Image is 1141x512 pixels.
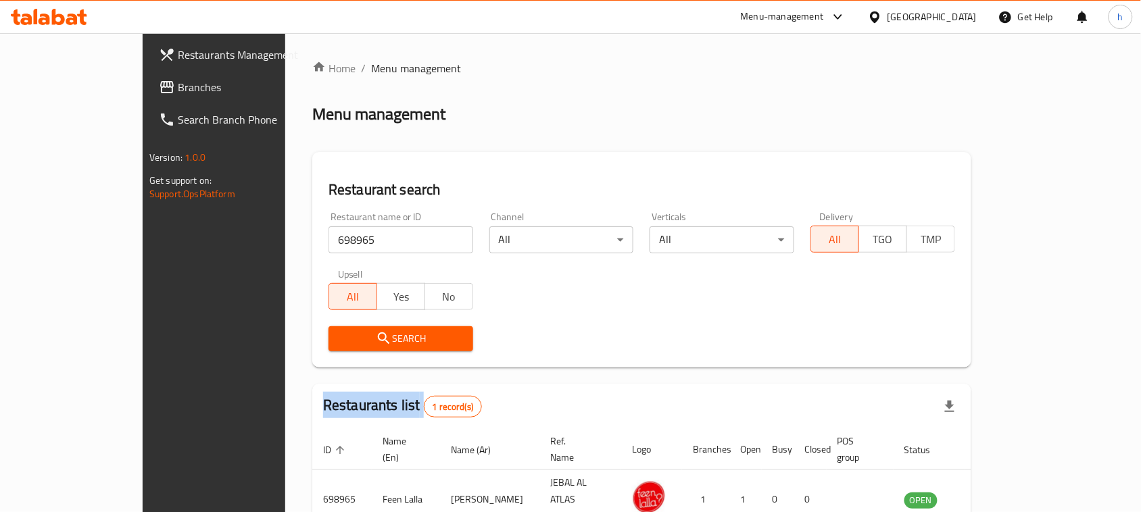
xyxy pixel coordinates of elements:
span: 1.0.0 [185,149,205,166]
span: TGO [865,230,902,249]
h2: Restaurants list [323,395,482,417]
div: All [489,226,634,253]
a: Home [312,60,356,76]
th: Logo [621,429,682,470]
span: All [817,230,854,249]
span: OPEN [904,492,938,508]
span: All [335,287,372,307]
span: Search Branch Phone [178,111,322,128]
span: POS group [837,433,877,465]
span: Search [339,330,462,347]
nav: breadcrumb [312,60,971,76]
button: All [329,283,377,310]
a: Search Branch Phone [148,103,333,136]
span: Yes [383,287,420,307]
h2: Menu management [312,103,445,125]
span: Restaurants Management [178,47,322,63]
span: Version: [149,149,183,166]
span: No [431,287,468,307]
input: Search for restaurant name or ID.. [329,226,473,253]
a: Branches [148,71,333,103]
button: TGO [858,226,907,253]
div: Menu-management [741,9,824,25]
li: / [361,60,366,76]
div: All [650,226,794,253]
span: Status [904,442,948,458]
th: Branches [682,429,729,470]
a: Support.OpsPlatform [149,185,235,203]
div: Total records count [424,396,483,417]
button: No [424,283,473,310]
th: Open [729,429,762,470]
h2: Restaurant search [329,180,955,200]
span: 1 record(s) [424,401,482,413]
div: Export file [933,390,966,423]
span: Branches [178,79,322,95]
span: TMP [913,230,950,249]
th: Action [965,429,1011,470]
label: Upsell [338,270,363,279]
th: Closed [794,429,827,470]
span: ID [323,442,349,458]
span: h [1118,9,1123,24]
th: Busy [762,429,794,470]
span: Menu management [371,60,461,76]
span: Get support on: [149,172,212,189]
button: TMP [906,226,955,253]
a: Restaurants Management [148,39,333,71]
label: Delivery [820,212,854,222]
button: All [810,226,859,253]
button: Search [329,326,473,351]
span: Name (Ar) [451,442,508,458]
div: [GEOGRAPHIC_DATA] [888,9,977,24]
div: OPEN [904,492,938,509]
button: Yes [377,283,425,310]
span: Name (En) [383,433,424,465]
span: Ref. Name [550,433,605,465]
